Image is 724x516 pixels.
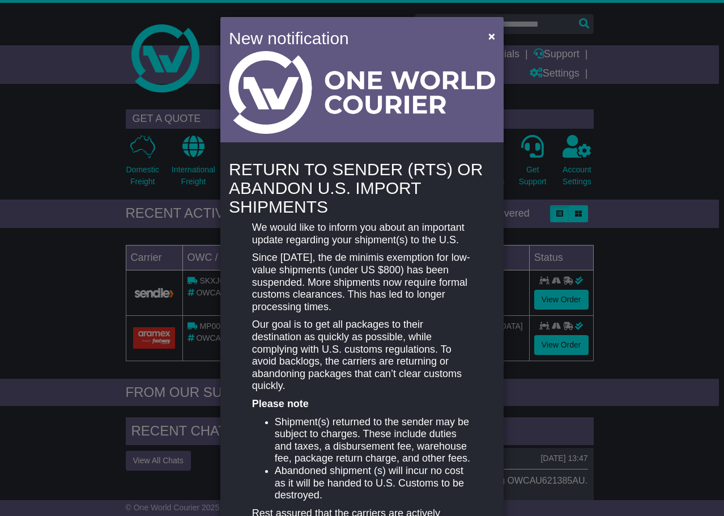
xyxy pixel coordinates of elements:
p: Since [DATE], the de minimis exemption for low-value shipments (under US $800) has been suspended... [252,252,472,313]
h4: New notification [229,26,472,51]
button: Close [483,24,501,48]
li: Abandoned shipment (s) will incur no cost as it will be handed to U.S. Customs to be destroyed. [275,465,472,502]
h4: RETURN TO SENDER (RTS) OR ABANDON U.S. IMPORT SHIPMENTS [229,160,495,216]
img: Light [229,51,495,134]
strong: Please note [252,398,309,409]
li: Shipment(s) returned to the sender may be subject to charges. These include duties and taxes, a d... [275,416,472,465]
span: × [488,29,495,43]
p: We would like to inform you about an important update regarding your shipment(s) to the U.S. [252,222,472,246]
p: Our goal is to get all packages to their destination as quickly as possible, while complying with... [252,319,472,392]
